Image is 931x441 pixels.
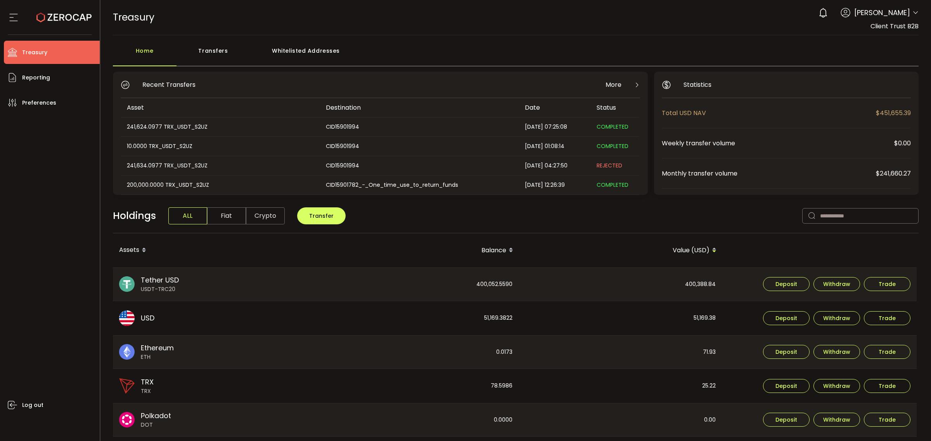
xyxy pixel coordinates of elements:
div: [DATE] 12:26:39 [519,181,590,189]
span: [PERSON_NAME] [854,7,910,18]
div: 51,169.3822 [316,301,519,335]
div: 241,624.0977 TRX_USDT_S2UZ [121,122,319,131]
button: Deposit [763,311,810,325]
button: Trade [864,277,910,291]
div: 78.5986 [316,369,519,403]
button: Transfer [297,207,346,224]
span: COMPLETED [597,142,628,150]
div: CID15901994 [320,161,518,170]
button: Deposit [763,413,810,427]
span: Deposit [775,383,797,389]
span: TRX [141,377,154,387]
iframe: Chat Widget [892,404,931,441]
div: CID15901994 [320,142,518,151]
button: Withdraw [813,345,860,359]
div: Asset [121,103,320,112]
span: $0.00 [894,138,911,148]
span: COMPLETED [597,181,628,189]
span: Holdings [113,208,156,223]
div: Assets [113,244,316,257]
span: Withdraw [823,349,850,355]
div: [DATE] 01:08:14 [519,142,590,151]
span: Treasury [113,10,154,24]
button: Trade [864,413,910,427]
span: ALL [168,207,207,224]
span: Transfer [309,212,334,220]
div: 0.0000 [316,403,519,437]
span: USD [141,313,154,323]
div: Balance [316,244,519,257]
span: Deposit [775,281,797,287]
span: Crypto [246,207,285,224]
button: Trade [864,311,910,325]
img: eth_portfolio.svg [119,344,135,360]
span: $241,660.27 [876,169,911,178]
button: Trade [864,379,910,393]
span: Deposit [775,315,797,321]
div: 241,634.0977 TRX_USDT_S2UZ [121,161,319,170]
span: Tether USD [141,275,179,285]
div: 51,169.38 [519,301,722,335]
div: Home [113,43,177,66]
img: usd_portfolio.svg [119,310,135,326]
span: Trade [879,417,896,422]
span: Withdraw [823,417,850,422]
div: [DATE] 04:27:50 [519,161,590,170]
button: Deposit [763,379,810,393]
img: trx_portfolio.png [119,378,135,394]
span: Weekly transfer volume [662,138,894,148]
span: Total USD NAV [662,108,876,118]
div: Value (USD) [519,244,723,257]
div: 71.93 [519,336,722,369]
span: Statistics [684,80,711,90]
span: Monthly transfer volume [662,169,876,178]
img: usdt_portfolio.svg [119,276,135,292]
div: Date [519,103,590,112]
div: 400,052.5590 [316,268,519,301]
div: 0.0173 [316,336,519,369]
span: Fiat [207,207,246,224]
div: [DATE] 07:25:08 [519,122,590,131]
span: USDT-TRC20 [141,285,179,293]
button: Deposit [763,277,810,291]
button: Deposit [763,345,810,359]
span: More [606,80,621,90]
div: Status [590,103,639,112]
div: 10.0000 TRX_USDT_S2UZ [121,142,319,151]
span: Reporting [22,72,50,83]
span: Ethereum [141,343,174,353]
div: 0.00 [519,403,722,437]
span: Recent Transfers [142,80,196,90]
div: CID15901782_-_One_time_use_to_return_funds [320,181,518,189]
span: COMPLETED [597,123,628,131]
span: Trade [879,383,896,389]
span: Withdraw [823,281,850,287]
button: Withdraw [813,413,860,427]
button: Withdraw [813,277,860,291]
div: 200,000.0000 TRX_USDT_S2UZ [121,181,319,189]
span: Withdraw [823,383,850,389]
div: Whitelisted Addresses [250,43,362,66]
span: REJECTED [597,162,622,169]
span: Log out [22,400,43,411]
span: Treasury [22,47,47,58]
span: TRX [141,387,154,395]
span: Trade [879,349,896,355]
span: Trade [879,315,896,321]
div: 25.22 [519,369,722,403]
span: Polkadot [141,410,171,421]
img: dot_portfolio.svg [119,412,135,427]
span: Deposit [775,349,797,355]
span: Trade [879,281,896,287]
span: DOT [141,421,171,429]
div: Destination [320,103,519,112]
span: Withdraw [823,315,850,321]
div: 400,388.84 [519,268,722,301]
span: Client Trust B2B [870,22,919,31]
div: CID15901994 [320,122,518,131]
span: $451,655.39 [876,108,911,118]
div: Transfers [177,43,250,66]
span: ETH [141,353,174,361]
button: Withdraw [813,379,860,393]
